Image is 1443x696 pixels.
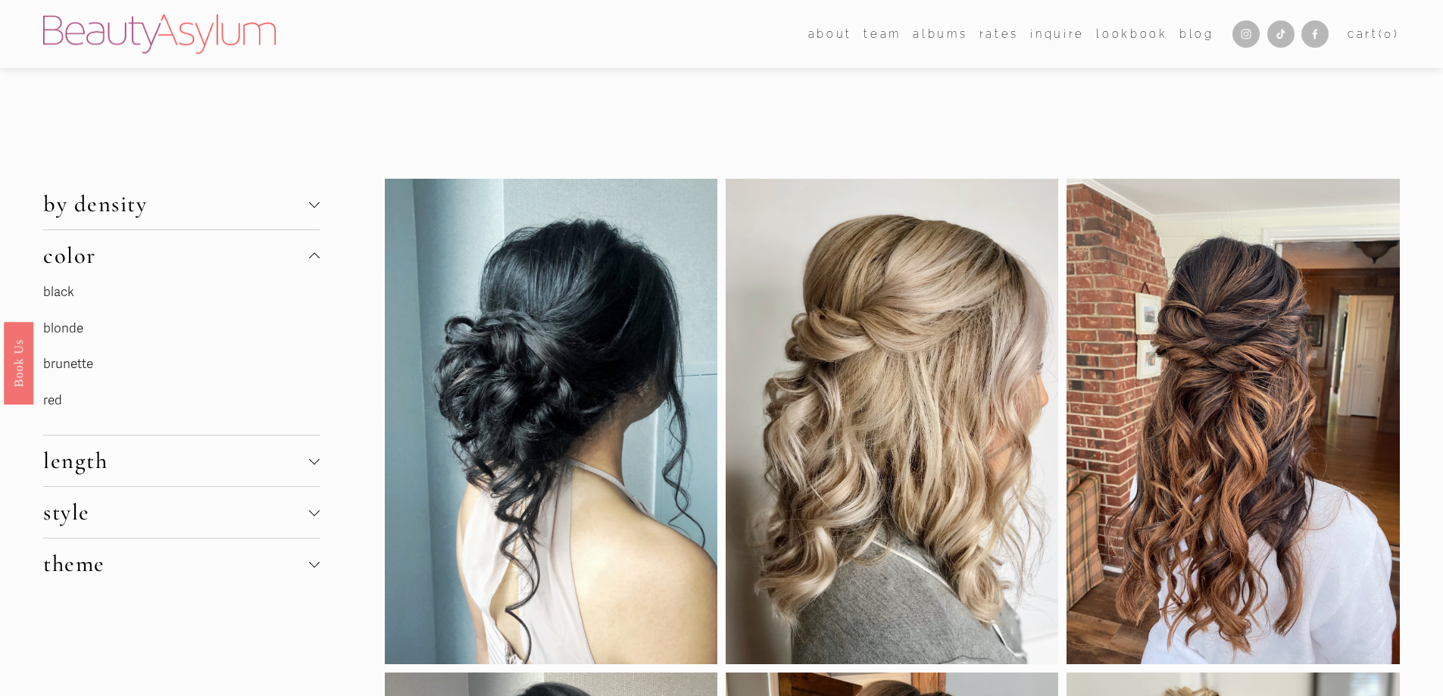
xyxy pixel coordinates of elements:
a: Instagram [1232,20,1260,48]
a: Lookbook [1096,23,1167,45]
span: style [43,498,308,526]
a: Facebook [1301,20,1329,48]
span: color [43,242,308,270]
button: length [43,435,319,486]
a: brunette [43,356,93,372]
span: by density [43,190,308,218]
button: by density [43,179,319,229]
span: theme [43,550,308,578]
a: blonde [43,320,83,336]
a: albums [913,23,967,45]
button: color [43,230,319,281]
a: folder dropdown [808,23,852,45]
img: Beauty Asylum | Bridal Hair &amp; Makeup Charlotte &amp; Atlanta [43,14,276,54]
a: folder dropdown [864,23,901,45]
a: red [43,392,62,408]
span: 0 [1384,27,1394,40]
a: Blog [1179,23,1214,45]
a: Inquire [1030,23,1085,45]
button: style [43,487,319,538]
button: theme [43,538,319,589]
div: color [43,281,319,435]
span: about [808,24,852,44]
a: TikTok [1267,20,1295,48]
a: black [43,284,74,300]
span: team [864,24,901,44]
a: 0 items in cart [1348,24,1400,44]
a: Rates [979,23,1019,45]
a: Book Us [4,321,33,404]
span: length [43,447,308,475]
span: ( ) [1379,27,1400,40]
